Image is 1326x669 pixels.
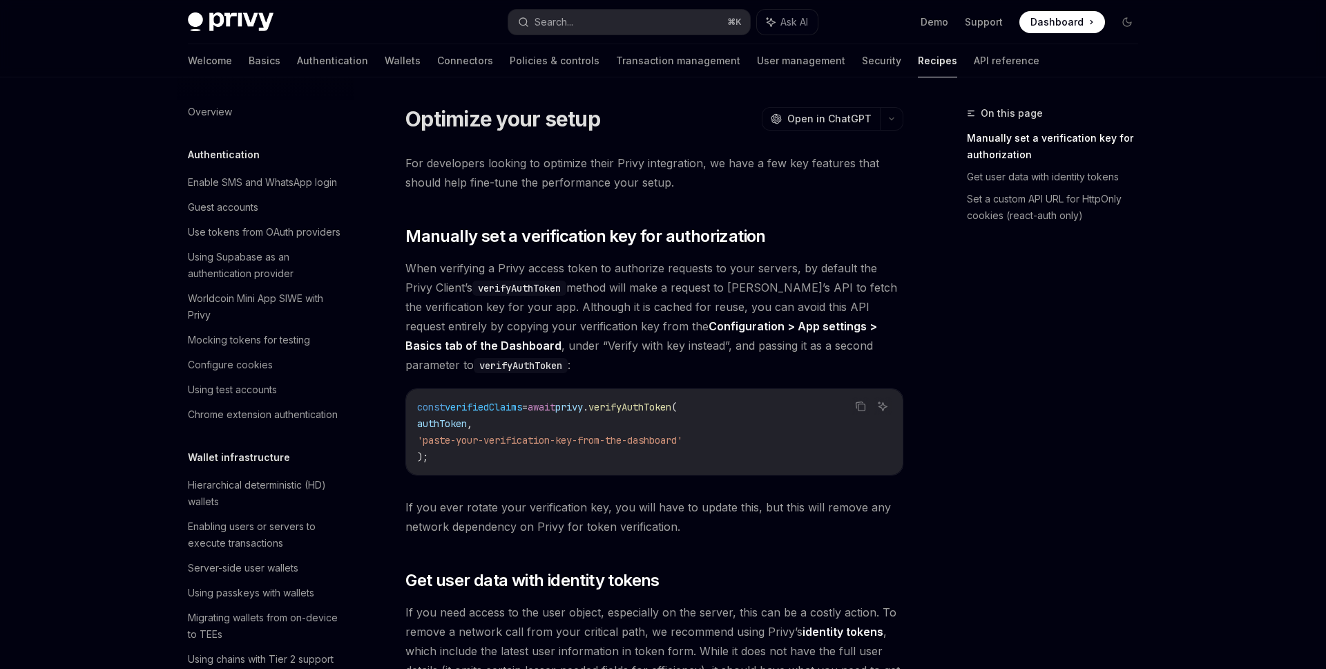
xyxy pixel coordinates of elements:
a: Support [965,15,1003,29]
a: Welcome [188,44,232,77]
div: Using chains with Tier 2 support [188,651,334,668]
span: = [522,401,528,413]
code: verifyAuthToken [474,358,568,373]
button: Ask AI [757,10,818,35]
span: authToken [417,417,467,430]
span: const [417,401,445,413]
a: Enable SMS and WhatsApp login [177,170,354,195]
a: Migrating wallets from on-device to TEEs [177,605,354,647]
div: Hierarchical deterministic (HD) wallets [188,477,345,510]
a: Wallets [385,44,421,77]
span: When verifying a Privy access token to authorize requests to your servers, by default the Privy C... [405,258,903,375]
a: Using passkeys with wallets [177,581,354,605]
span: Ask AI [780,15,808,29]
a: identity tokens [803,625,883,639]
a: Basics [249,44,280,77]
button: Toggle dark mode [1116,11,1138,33]
a: Guest accounts [177,195,354,220]
div: Using Supabase as an authentication provider [188,249,345,282]
h5: Wallet infrastructure [188,449,290,466]
div: Guest accounts [188,199,258,216]
a: Get user data with identity tokens [967,166,1149,188]
h1: Optimize your setup [405,106,600,131]
h5: Authentication [188,147,260,163]
div: Using passkeys with wallets [188,585,314,601]
span: verifiedClaims [445,401,522,413]
div: Server-side user wallets [188,560,298,576]
a: Recipes [918,44,957,77]
a: Transaction management [616,44,740,77]
span: , [467,417,472,430]
a: Set a custom API URL for HttpOnly cookies (react-auth only) [967,188,1149,227]
a: Using test accounts [177,377,354,402]
a: Mocking tokens for testing [177,328,354,352]
span: On this page [981,105,1043,122]
span: For developers looking to optimize their Privy integration, we have a few key features that shoul... [405,153,903,192]
a: Connectors [437,44,493,77]
a: Dashboard [1019,11,1105,33]
div: Enable SMS and WhatsApp login [188,174,337,191]
span: . [583,401,588,413]
a: Enabling users or servers to execute transactions [177,514,354,556]
a: Chrome extension authentication [177,402,354,427]
a: Demo [921,15,948,29]
a: Manually set a verification key for authorization [967,127,1149,166]
span: Open in ChatGPT [787,112,872,126]
button: Ask AI [874,397,892,415]
div: Worldcoin Mini App SIWE with Privy [188,290,345,323]
span: If you ever rotate your verification key, you will have to update this, but this will remove any ... [405,498,903,536]
a: Hierarchical deterministic (HD) wallets [177,473,354,514]
a: Security [862,44,901,77]
span: ( [671,401,677,413]
div: Mocking tokens for testing [188,332,310,348]
button: Search...⌘K [508,10,750,35]
a: User management [757,44,845,77]
a: Use tokens from OAuth providers [177,220,354,245]
a: Using Supabase as an authentication provider [177,245,354,286]
span: ⌘ K [727,17,742,28]
div: Using test accounts [188,381,277,398]
a: Policies & controls [510,44,599,77]
div: Overview [188,104,232,120]
button: Copy the contents from the code block [852,397,869,415]
img: dark logo [188,12,273,32]
div: Migrating wallets from on-device to TEEs [188,610,345,643]
button: Open in ChatGPT [762,107,880,131]
span: Dashboard [1030,15,1084,29]
span: verifyAuthToken [588,401,671,413]
span: Manually set a verification key for authorization [405,225,766,247]
a: Server-side user wallets [177,556,354,581]
div: Search... [535,14,573,30]
div: Configure cookies [188,357,273,373]
span: privy [555,401,583,413]
span: ); [417,451,428,463]
a: Overview [177,100,354,124]
span: Get user data with identity tokens [405,569,660,592]
span: await [528,401,555,413]
div: Chrome extension authentication [188,406,338,423]
div: Use tokens from OAuth providers [188,224,340,241]
a: Authentication [297,44,368,77]
a: Worldcoin Mini App SIWE with Privy [177,286,354,328]
span: 'paste-your-verification-key-from-the-dashboard' [417,434,682,446]
a: Configure cookies [177,352,354,377]
div: Enabling users or servers to execute transactions [188,518,345,552]
a: API reference [974,44,1039,77]
code: verifyAuthToken [472,281,566,296]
